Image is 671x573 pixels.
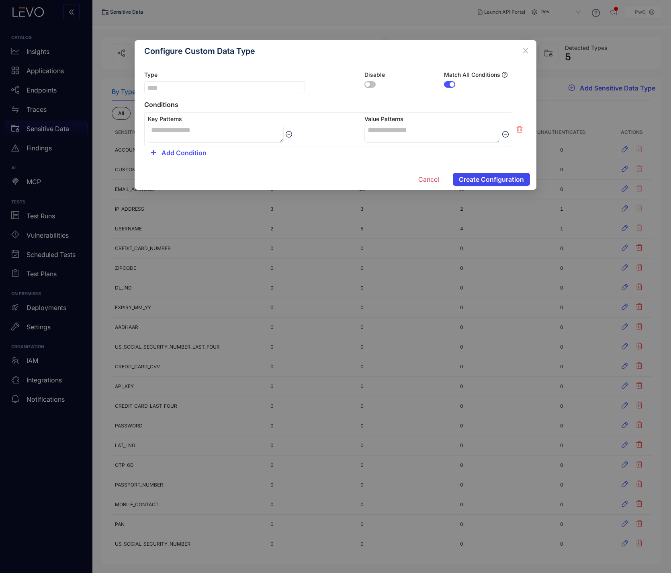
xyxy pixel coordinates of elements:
div: Configure Custom Data Type [144,47,527,55]
button: plusAdd Condition [144,146,213,159]
span: Key Patterns [148,116,292,122]
div: Conditions [144,101,527,108]
span: minus-circle [286,131,292,138]
label: Type [144,72,158,78]
span: plus [150,149,157,156]
span: minus-circle [502,131,509,138]
span: Disable [364,72,385,78]
span: Cancel [418,176,439,183]
span: question-circle [502,72,507,78]
button: Create Configuration [453,173,530,186]
span: Match All Conditions [444,72,507,78]
span: Value Patterns [364,116,509,122]
button: Close [515,40,536,62]
span: close [522,47,529,54]
span: Add Condition [162,149,207,156]
button: Cancel [412,173,446,186]
span: Create Configuration [459,176,524,183]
